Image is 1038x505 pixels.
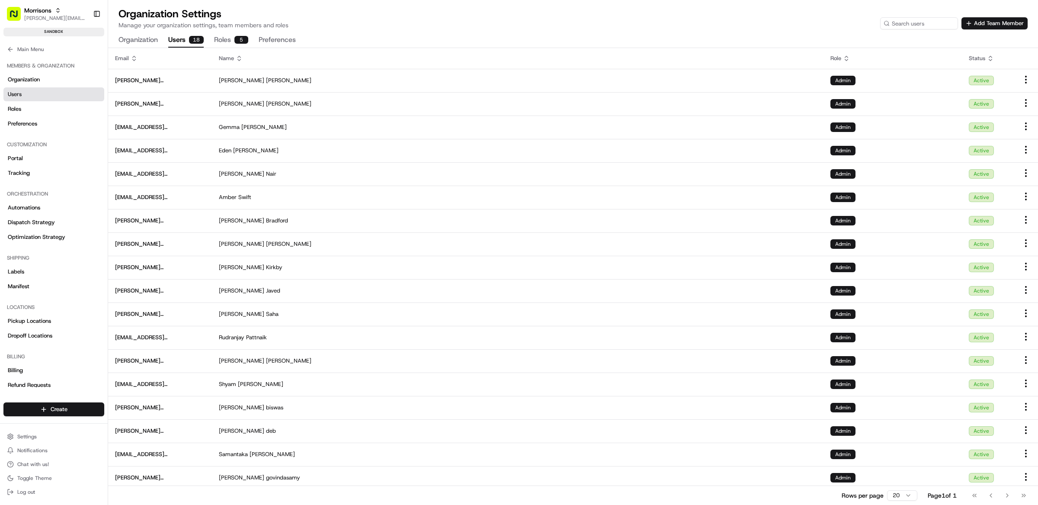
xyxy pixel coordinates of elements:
[39,83,142,91] div: Start new chat
[115,450,205,458] span: [EMAIL_ADDRESS][PERSON_NAME][DOMAIN_NAME]
[830,216,855,225] div: Admin
[961,17,1028,29] button: Add Team Member
[17,433,37,440] span: Settings
[18,83,34,98] img: 4037041995827_4c49e92c6e3ed2e3ec13_72.png
[115,404,205,412] span: [PERSON_NAME][EMAIL_ADDRESS][DOMAIN_NAME]
[969,473,994,482] div: Active
[969,99,994,109] div: Active
[17,46,44,53] span: Main Menu
[266,357,311,365] span: [PERSON_NAME]
[969,193,994,202] div: Active
[8,90,22,98] span: Users
[8,332,52,340] span: Dropoff Locations
[969,403,994,412] div: Active
[72,158,75,164] span: •
[39,91,119,98] div: We're available if you need us!
[3,265,104,279] a: Labels
[266,287,280,295] span: Javed
[238,380,283,388] span: [PERSON_NAME]
[266,310,279,318] span: Saha
[266,100,311,108] span: [PERSON_NAME]
[17,489,35,495] span: Log out
[115,474,205,482] span: [PERSON_NAME][EMAIL_ADDRESS][PERSON_NAME][DOMAIN_NAME]
[8,169,30,177] span: Tracking
[115,193,205,201] span: [EMAIL_ADDRESS][DOMAIN_NAME]
[969,356,994,366] div: Active
[119,21,288,29] p: Manage your organization settings, team members and roles
[219,170,264,178] span: [PERSON_NAME]
[842,491,884,500] p: Rows per page
[3,102,104,116] a: Roles
[3,187,104,201] div: Orchestration
[77,158,94,164] span: [DATE]
[72,134,75,141] span: •
[266,240,311,248] span: [PERSON_NAME]
[3,230,104,244] a: Optimization Strategy
[266,427,276,435] span: deb
[9,113,55,119] div: Past conversations
[266,170,276,178] span: Nair
[119,33,158,48] button: Organization
[8,204,40,212] span: Automations
[82,193,139,202] span: API Documentation
[3,87,104,101] a: Users
[969,286,994,296] div: Active
[115,240,205,248] span: [PERSON_NAME][EMAIL_ADDRESS][PERSON_NAME][DOMAIN_NAME]
[27,134,70,141] span: [PERSON_NAME]
[8,105,21,113] span: Roles
[3,73,104,87] a: Organization
[830,356,855,366] div: Admin
[246,334,267,341] span: Pattnaik
[830,473,855,482] div: Admin
[219,450,248,458] span: Samantaka
[3,201,104,215] a: Automations
[168,33,204,48] button: Users
[3,486,104,498] button: Log out
[830,146,855,155] div: Admin
[115,217,205,225] span: [PERSON_NAME][EMAIL_ADDRESS][PERSON_NAME][DOMAIN_NAME]
[115,427,205,435] span: [PERSON_NAME][EMAIL_ADDRESS][DOMAIN_NAME]
[8,76,40,84] span: Organization
[9,149,22,163] img: Ami Wang
[219,380,236,388] span: Shyam
[969,309,994,319] div: Active
[250,450,295,458] span: [PERSON_NAME]
[830,309,855,319] div: Admin
[830,380,855,389] div: Admin
[830,286,855,296] div: Admin
[3,350,104,363] div: Billing
[17,193,66,202] span: Knowledge Base
[219,193,237,201] span: Amber
[3,300,104,314] div: Locations
[147,85,157,96] button: Start new chat
[115,380,205,388] span: [EMAIL_ADDRESS][PERSON_NAME][DOMAIN_NAME]
[969,333,994,342] div: Active
[22,56,143,65] input: Clear
[9,126,22,140] img: Tiffany Volk
[5,190,70,206] a: 📗Knowledge Base
[219,55,817,62] div: Name
[830,76,855,85] div: Admin
[830,333,855,342] div: Admin
[969,169,994,179] div: Active
[8,154,23,162] span: Portal
[241,123,287,131] span: [PERSON_NAME]
[115,147,205,154] span: [EMAIL_ADDRESS][PERSON_NAME][DOMAIN_NAME]
[219,427,264,435] span: [PERSON_NAME]
[8,317,51,325] span: Pickup Locations
[24,15,86,22] span: [PERSON_NAME][EMAIL_ADDRESS][DOMAIN_NAME]
[24,6,51,15] button: Morrisons
[3,329,104,343] a: Dropoff Locations
[3,28,104,36] div: sandbox
[234,36,248,44] div: 5
[73,194,80,201] div: 💻
[3,363,104,377] a: Billing
[830,450,855,459] div: Admin
[969,450,994,459] div: Active
[17,461,49,468] span: Chat with us!
[259,33,296,48] button: Preferences
[3,472,104,484] button: Toggle Theme
[3,458,104,470] button: Chat with us!
[219,310,264,318] span: [PERSON_NAME]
